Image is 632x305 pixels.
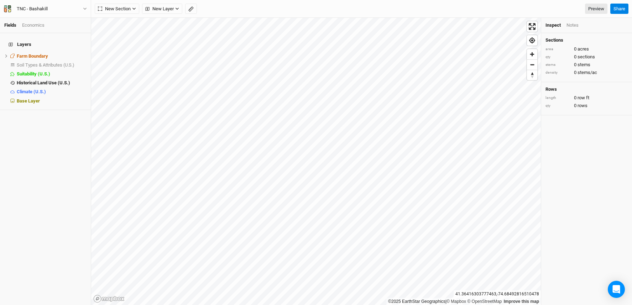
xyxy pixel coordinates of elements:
div: stems [545,62,570,68]
div: Suitability (U.S.) [17,71,87,77]
div: Notes [566,22,579,28]
a: ©2025 EarthStar Geographics [388,299,445,304]
div: Base Layer [17,98,87,104]
div: Soil Types & Attributes (U.S.) [17,62,87,68]
button: Reset bearing to north [527,70,537,80]
div: area [545,47,570,52]
div: Farm Boundary [17,53,87,59]
span: row ft [578,95,589,101]
div: length [545,95,570,101]
span: New Section [98,5,131,12]
button: Find my location [527,35,537,46]
span: acres [578,46,589,52]
span: Historical Land Use (U.S.) [17,80,70,85]
button: Shortcut: M [185,4,197,14]
div: 41.36416303777463 , -74.68492816510478 [454,290,541,298]
h4: Rows [545,86,628,92]
div: TNC - Bashakill [17,5,48,12]
span: New Layer [145,5,174,12]
span: stems [578,62,590,68]
h4: Layers [4,37,87,52]
a: Mapbox logo [93,295,125,303]
span: sections [578,54,595,60]
div: 0 [545,62,628,68]
span: Soil Types & Attributes (U.S.) [17,62,74,68]
div: 0 [545,95,628,101]
span: Climate (U.S.) [17,89,46,94]
div: 0 [545,54,628,60]
div: Climate (U.S.) [17,89,87,95]
a: Preview [585,4,607,14]
div: Economics [22,22,45,28]
div: qty [545,54,570,60]
button: TNC - Bashakill [4,5,87,13]
span: Suitability (U.S.) [17,71,50,77]
div: 0 [545,102,628,109]
div: Historical Land Use (U.S.) [17,80,87,86]
button: Zoom in [527,49,537,59]
a: Mapbox [446,299,466,304]
button: Share [610,4,628,14]
span: stems/ac [578,69,597,76]
a: Improve this map [504,299,539,304]
button: Zoom out [527,59,537,70]
span: Farm Boundary [17,53,48,59]
div: Inspect [545,22,561,28]
h4: Sections [545,37,628,43]
button: Enter fullscreen [527,21,537,32]
div: qty [545,103,570,109]
a: OpenStreetMap [467,299,502,304]
div: density [545,70,570,75]
div: 0 [545,46,628,52]
div: Open Intercom Messenger [608,281,625,298]
canvas: Map [91,18,541,305]
div: 0 [545,69,628,76]
button: New Section [95,4,139,14]
div: | [388,298,539,305]
a: Fields [4,22,16,28]
span: Zoom out [527,60,537,70]
span: Base Layer [17,98,40,104]
span: rows [578,102,587,109]
button: New Layer [142,4,182,14]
